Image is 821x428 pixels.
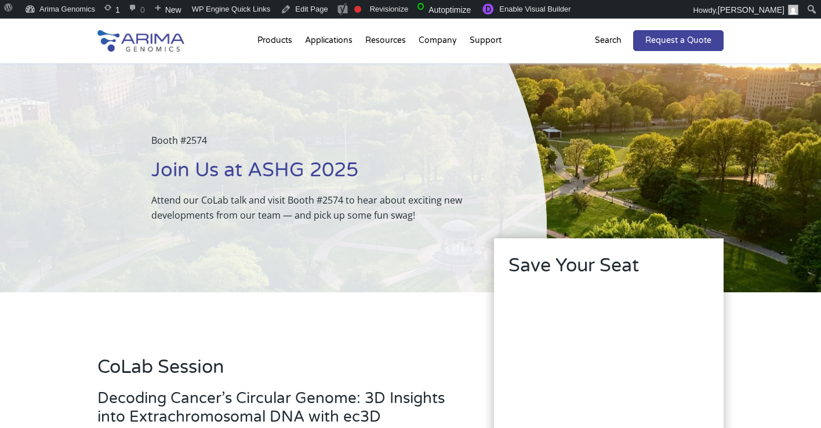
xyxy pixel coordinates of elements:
p: Attend our CoLab talk and visit Booth #2574 to hear about exciting new developments from our team... [151,193,489,223]
span: [PERSON_NAME] [718,5,784,14]
img: Arima-Genomics-logo [97,30,184,52]
p: Booth #2574 [151,133,489,157]
p: Search [595,33,622,48]
h1: Join Us at ASHG 2025 [151,157,489,193]
div: Focus keyphrase not set [354,6,361,13]
a: Request a Quote [633,30,724,51]
h2: Save Your Seat [508,253,709,288]
h2: CoLab Session [97,354,459,389]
